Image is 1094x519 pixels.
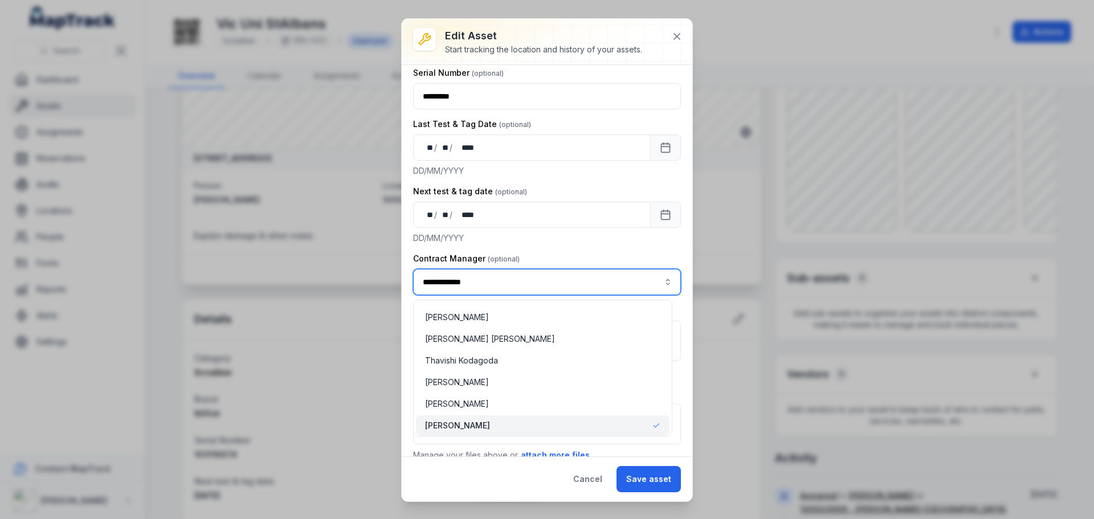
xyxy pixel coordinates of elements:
span: [PERSON_NAME] [425,420,490,431]
span: Thavishi Kodagoda [425,355,498,366]
span: [PERSON_NAME] [PERSON_NAME] [425,333,555,345]
span: [PERSON_NAME] [425,312,489,323]
span: [PERSON_NAME] [425,398,489,410]
input: asset-edit:cf[3efdffd9-f055-49d9-9a65-0e9f08d77abc]-label [413,269,681,295]
span: [PERSON_NAME] [425,377,489,388]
